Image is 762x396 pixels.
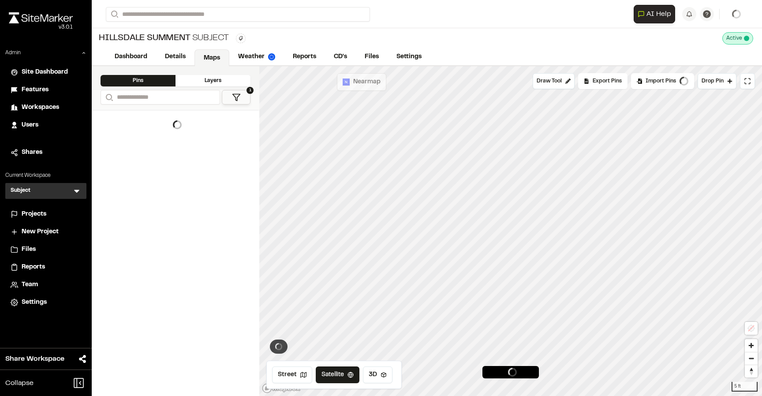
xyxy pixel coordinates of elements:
[176,75,250,86] div: Layers
[533,73,575,89] button: Draw Tool
[22,262,45,272] span: Reports
[106,49,156,65] a: Dashboard
[745,352,758,365] button: Zoom out
[284,49,325,65] a: Reports
[325,49,356,65] a: CD's
[22,103,59,112] span: Workspaces
[722,32,753,45] div: This project is active and counting against your active project count.
[101,75,176,86] div: Pins
[343,78,350,86] img: Nearmap
[9,23,73,31] div: Oh geez...please don't...
[337,73,386,91] button: Nearmap
[646,9,671,19] span: AI Help
[744,36,749,41] span: This project is active and counting against your active project count.
[22,120,38,130] span: Users
[726,34,742,42] span: Active
[9,12,73,23] img: rebrand.png
[99,32,229,45] div: Subject
[22,245,36,254] span: Files
[646,77,676,85] span: Import Pins
[537,77,562,85] span: Draw Tool
[745,339,758,352] button: Zoom in
[22,227,59,237] span: New Project
[578,73,628,89] div: No pins available to export
[745,365,758,377] button: Reset bearing to north
[11,67,81,77] a: Site Dashboard
[745,322,758,335] button: Location not available
[11,245,81,254] a: Files
[22,298,47,307] span: Settings
[259,66,762,396] canvas: Map
[270,340,288,354] button: View weather summary for project
[272,366,312,383] button: Street
[99,32,190,45] span: Hillsdale summent
[363,366,392,383] button: 3D
[11,85,81,95] a: Features
[22,148,42,157] span: Shares
[101,90,116,105] button: Search
[229,49,284,65] a: Weather
[247,87,254,94] span: 1
[22,280,38,290] span: Team
[11,120,81,130] a: Users
[11,209,81,219] a: Projects
[5,172,86,179] p: Current Workspace
[106,7,122,22] button: Search
[11,227,81,237] a: New Project
[268,53,275,60] img: precipai.png
[11,262,81,272] a: Reports
[222,90,250,105] button: 1
[5,354,64,364] span: Share Workspace
[356,49,388,65] a: Files
[22,85,49,95] span: Features
[631,73,694,89] div: Import Pins into your project
[353,77,381,87] span: Nearmap
[262,383,301,393] a: Mapbox logo
[5,49,21,57] p: Admin
[11,280,81,290] a: Team
[5,378,34,389] span: Collapse
[316,366,359,383] button: Satellite
[732,382,758,392] div: 5 ft
[698,73,736,89] button: Drop Pin
[22,209,46,219] span: Projects
[194,49,229,66] a: Maps
[11,103,81,112] a: Workspaces
[11,187,30,195] h3: Subject
[11,298,81,307] a: Settings
[22,67,68,77] span: Site Dashboard
[11,148,81,157] a: Shares
[702,77,724,85] span: Drop Pin
[634,5,679,23] div: Open AI Assistant
[593,77,622,85] span: Export Pins
[156,49,194,65] a: Details
[388,49,430,65] a: Settings
[634,5,675,23] button: Open AI Assistant
[236,34,246,43] button: Edit Tags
